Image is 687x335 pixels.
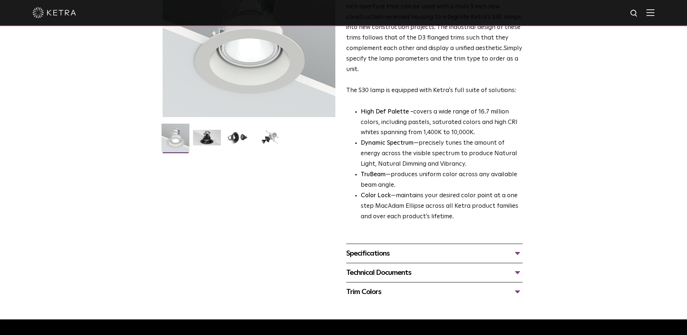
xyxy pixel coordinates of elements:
img: Hamburger%20Nav.svg [646,9,654,16]
img: search icon [630,9,639,18]
li: —produces uniform color across any available beam angle. [361,170,523,191]
div: Specifications [346,248,523,259]
strong: TruBeam [361,171,386,178]
img: S30 Halo Downlight_Hero_Black_Gradient [193,130,221,151]
li: —precisely tunes the amount of energy across the visible spectrum to produce Natural Light, Natur... [361,138,523,170]
strong: Color Lock [361,193,391,199]
img: S30 Halo Downlight_Table Top_Black [225,130,252,151]
img: ketra-logo-2019-white [33,7,76,18]
img: S30 Halo Downlight_Exploded_Black [256,130,284,151]
p: covers a wide range of 16.7 million colors, including pastels, saturated colors and high CRI whit... [361,107,523,138]
div: Trim Colors [346,286,523,298]
li: —maintains your desired color point at a one step MacAdam Ellipse across all Ketra product famili... [361,191,523,222]
strong: High Def Palette - [361,109,413,115]
img: S30-DownlightTrim-2021-Web-Square [162,124,189,157]
span: Simply specify the lamp parameters and the trim type to order as a unit.​ [346,45,522,73]
strong: Dynamic Spectrum [361,140,414,146]
div: Technical Documents [346,267,523,278]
